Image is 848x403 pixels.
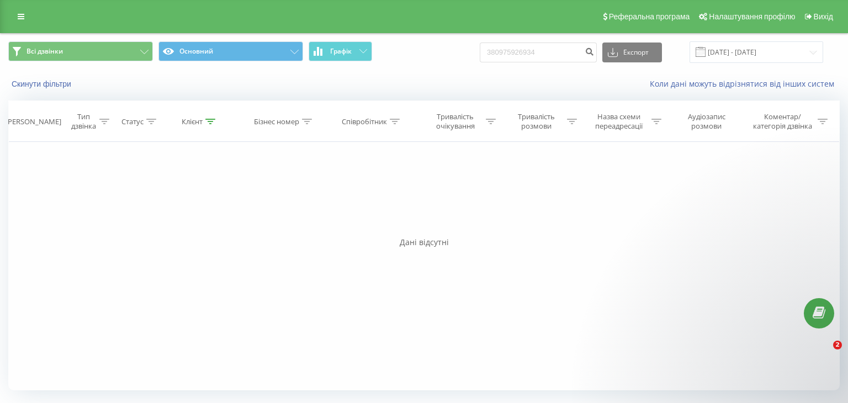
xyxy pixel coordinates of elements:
div: Тривалість розмови [508,112,564,131]
button: Експорт [602,43,662,62]
iframe: Intercom live chat [810,341,837,367]
div: Дані відсутні [8,237,840,248]
div: Аудіозапис розмови [674,112,739,131]
div: [PERSON_NAME] [6,117,61,126]
span: Всі дзвінки [26,47,63,56]
div: Коментар/категорія дзвінка [750,112,815,131]
div: Бізнес номер [254,117,299,126]
span: Графік [330,47,352,55]
span: Реферальна програма [609,12,690,21]
div: Клієнт [182,117,203,126]
div: Назва схеми переадресації [590,112,649,131]
button: Графік [309,41,372,61]
span: Вихід [814,12,833,21]
a: Коли дані можуть відрізнятися вiд інших систем [650,78,840,89]
div: Статус [121,117,144,126]
button: Скинути фільтри [8,79,77,89]
span: Налаштування профілю [709,12,795,21]
div: Співробітник [342,117,387,126]
span: 2 [833,341,842,349]
button: Всі дзвінки [8,41,153,61]
input: Пошук за номером [480,43,597,62]
div: Тривалість очікування [427,112,483,131]
div: Тип дзвінка [70,112,97,131]
button: Основний [158,41,303,61]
